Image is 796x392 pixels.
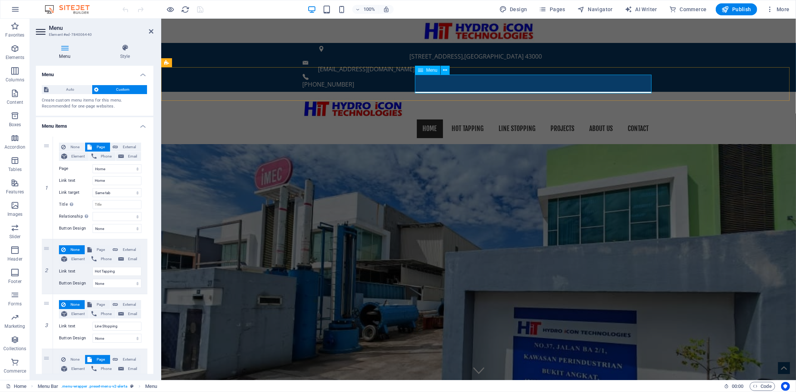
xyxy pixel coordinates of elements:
[126,309,139,318] span: Email
[68,355,82,364] span: None
[93,322,141,331] input: Link text...
[36,44,97,60] h4: Menu
[42,85,92,94] button: Auto
[6,189,24,195] p: Features
[536,3,568,15] button: Pages
[8,167,22,172] p: Tables
[110,245,141,254] button: External
[7,256,22,262] p: Header
[303,34,362,42] span: [GEOGRAPHIC_DATA]
[499,6,527,13] span: Design
[622,3,660,15] button: AI Writer
[59,188,93,197] label: Link target
[85,300,110,309] button: Page
[141,33,488,42] p: ,
[781,382,790,391] button: Usercentrics
[126,152,139,161] span: Email
[94,300,108,309] span: Page
[6,77,24,83] p: Columns
[3,346,26,352] p: Collections
[145,382,157,391] span: Click to select. Double-click to edit
[732,382,743,391] span: 00 00
[5,32,24,38] p: Favorites
[97,44,153,60] h4: Style
[126,364,139,373] span: Email
[496,3,530,15] div: Design (Ctrl+Alt+Y)
[69,255,87,264] span: Element
[737,383,738,389] span: :
[9,234,21,240] p: Slider
[99,364,113,373] span: Phone
[41,185,52,191] em: 1
[42,97,147,110] div: Create custom menu items for this menu. Recommended for one-page websites.
[85,355,110,364] button: Page
[93,176,141,185] input: Link text...
[49,25,153,31] h2: Menu
[574,3,616,15] button: Navigator
[85,143,110,152] button: Page
[669,6,707,13] span: Commerce
[38,382,157,391] nav: breadcrumb
[4,323,25,329] p: Marketing
[352,5,379,14] button: 100%
[110,355,141,364] button: External
[36,66,153,79] h4: Menu
[539,6,565,13] span: Pages
[94,355,108,364] span: Page
[89,255,116,264] button: Phone
[99,309,113,318] span: Phone
[59,309,89,318] button: Element
[364,34,381,42] span: 43000
[49,31,138,38] h3: Element #ed-784006440
[248,34,302,42] span: [STREET_ADDRESS]
[92,85,147,94] button: Custom
[94,143,108,152] span: Page
[666,3,710,15] button: Commerce
[68,143,82,152] span: None
[59,322,93,331] label: Link text
[8,301,22,307] p: Forms
[68,245,82,254] span: None
[38,382,59,391] span: Click to select. Double-click to edit
[89,309,116,318] button: Phone
[59,245,85,254] button: None
[7,211,23,217] p: Images
[59,355,85,364] button: None
[6,55,25,60] p: Elements
[59,267,93,276] label: Link text
[426,68,437,72] span: Menu
[69,309,87,318] span: Element
[110,300,141,309] button: External
[59,212,93,221] label: Relationship
[69,152,87,161] span: Element
[43,5,99,14] img: Editor Logo
[93,267,141,276] input: Link text...
[716,3,757,15] button: Publish
[4,144,25,150] p: Accordion
[9,122,21,128] p: Boxes
[181,5,190,14] button: reload
[89,152,116,161] button: Phone
[577,6,613,13] span: Navigator
[766,6,790,13] span: More
[93,200,141,209] input: Title
[4,368,26,374] p: Commerce
[116,309,141,318] button: Email
[116,255,141,264] button: Email
[85,245,110,254] button: Page
[120,300,139,309] span: External
[59,364,89,373] button: Element
[116,364,141,373] button: Email
[130,384,134,388] i: This element is a customizable preset
[41,267,52,273] em: 2
[753,382,772,391] span: Code
[68,300,82,309] span: None
[59,255,89,264] button: Element
[383,6,390,13] i: On resize automatically adjust zoom level to fit chosen device.
[59,279,93,288] label: Button Design
[120,143,139,152] span: External
[116,152,141,161] button: Email
[59,300,85,309] button: None
[722,6,751,13] span: Publish
[59,176,93,185] label: Link text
